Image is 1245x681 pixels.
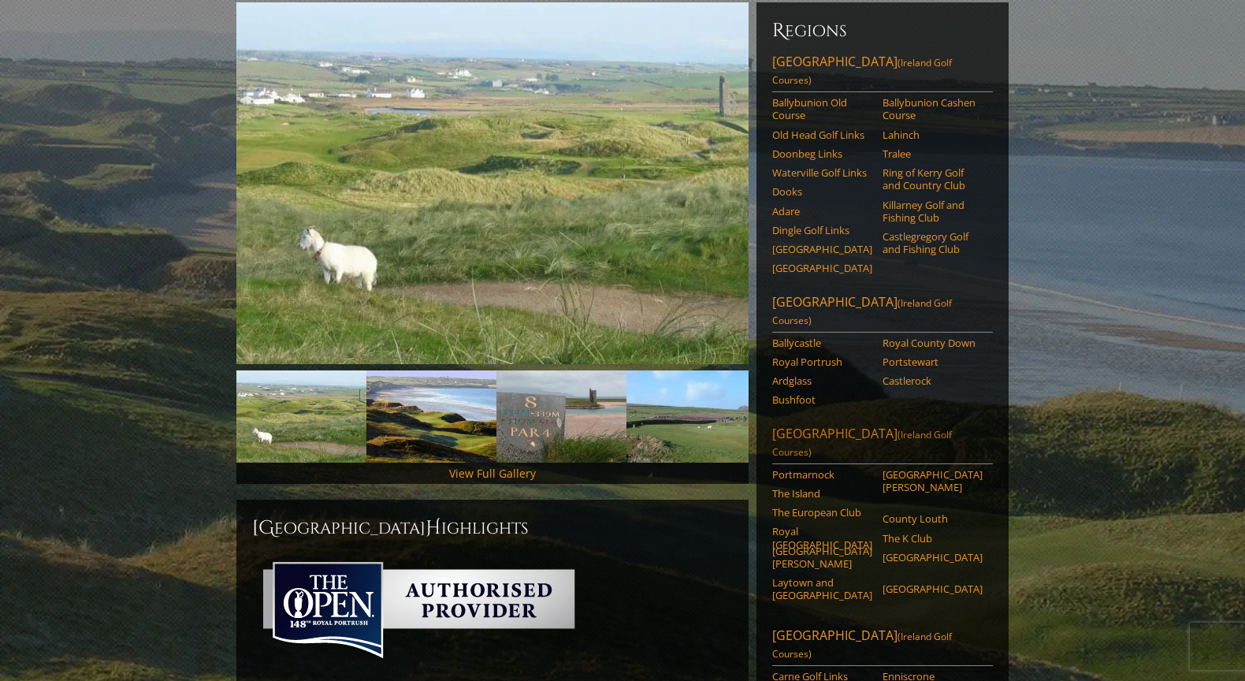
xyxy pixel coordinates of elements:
a: Waterville Golf Links [772,166,872,179]
a: Dooks [772,185,872,198]
a: Adare [772,205,872,218]
a: Castlegregory Golf and Fishing Club [883,230,983,256]
h2: [GEOGRAPHIC_DATA] ighlights [252,515,733,541]
span: (Ireland Golf Courses) [772,296,952,327]
a: [GEOGRAPHIC_DATA](Ireland Golf Courses) [772,293,993,333]
a: Laytown and [GEOGRAPHIC_DATA] [772,576,872,602]
a: Dingle Golf Links [772,224,872,236]
span: (Ireland Golf Courses) [772,428,952,459]
a: [GEOGRAPHIC_DATA](Ireland Golf Courses) [772,53,993,92]
a: Ardglass [772,374,872,387]
a: Old Head Golf Links [772,128,872,141]
a: [GEOGRAPHIC_DATA] [883,582,983,595]
a: Portmarnock [772,468,872,481]
a: The Island [772,487,872,500]
a: Ballycastle [772,337,872,349]
a: [GEOGRAPHIC_DATA][PERSON_NAME] [883,468,983,494]
span: H [426,515,441,541]
span: (Ireland Golf Courses) [772,630,952,661]
a: Ballybunion Old Course [772,96,872,122]
a: Doonbeg Links [772,147,872,160]
a: Lahinch [883,128,983,141]
a: Royal Portrush [772,355,872,368]
a: [GEOGRAPHIC_DATA] [883,551,983,564]
a: County Louth [883,512,983,525]
a: Portstewart [883,355,983,368]
a: Bushfoot [772,393,872,406]
a: Royal [GEOGRAPHIC_DATA] [772,525,872,551]
a: Castlerock [883,374,983,387]
a: [GEOGRAPHIC_DATA][PERSON_NAME] [772,545,872,571]
a: [GEOGRAPHIC_DATA] [772,262,872,274]
a: Killarney Golf and Fishing Club [883,199,983,225]
a: The K Club [883,532,983,545]
h6: Regions [772,18,993,43]
a: Royal County Down [883,337,983,349]
a: [GEOGRAPHIC_DATA] [772,243,872,255]
a: [GEOGRAPHIC_DATA](Ireland Golf Courses) [772,627,993,666]
a: View Full Gallery [449,466,536,481]
a: [GEOGRAPHIC_DATA](Ireland Golf Courses) [772,425,993,464]
a: Ring of Kerry Golf and Country Club [883,166,983,192]
a: The European Club [772,506,872,519]
a: Ballybunion Cashen Course [883,96,983,122]
a: Tralee [883,147,983,160]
